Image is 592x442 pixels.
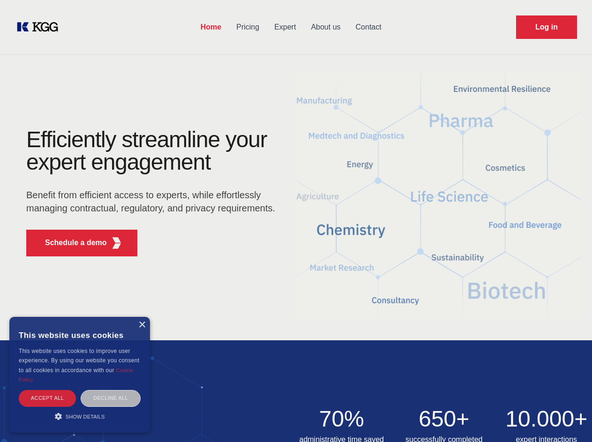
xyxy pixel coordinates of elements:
p: Schedule a demo [45,237,107,248]
a: Pricing [229,15,267,39]
a: Home [193,15,229,39]
button: Schedule a demoKGG Fifth Element RED [26,230,137,256]
p: Benefit from efficient access to experts, while effortlessly managing contractual, regulatory, an... [26,188,281,215]
h2: 70% [296,408,388,430]
a: Cookie Policy [19,367,133,382]
div: Close [138,322,145,329]
a: KOL Knowledge Platform: Talk to Key External Experts (KEE) [15,20,66,35]
a: Expert [267,15,303,39]
div: Show details [19,412,141,421]
div: This website uses cookies [19,324,141,346]
a: Request Demo [516,15,577,39]
div: Accept all [19,390,76,406]
a: Contact [348,15,389,39]
img: KGG Fifth Element RED [111,237,122,249]
img: KGG Fifth Element RED [296,61,581,331]
a: About us [303,15,348,39]
div: Decline all [81,390,141,406]
h2: 650+ [398,408,490,430]
h1: Efficiently streamline your expert engagement [26,128,281,173]
span: This website uses cookies to improve user experience. By using our website you consent to all coo... [19,348,139,374]
span: Show details [66,414,105,420]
